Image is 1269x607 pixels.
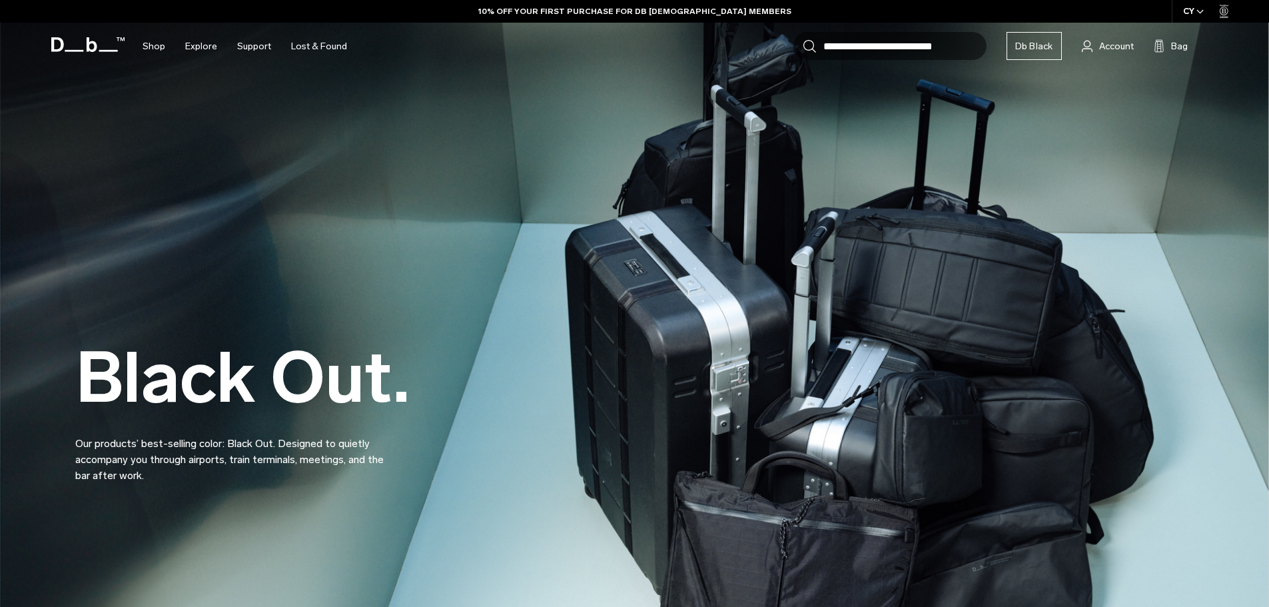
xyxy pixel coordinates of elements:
[237,23,271,70] a: Support
[185,23,217,70] a: Explore
[291,23,347,70] a: Lost & Found
[478,5,791,17] a: 10% OFF YOUR FIRST PURCHASE FOR DB [DEMOGRAPHIC_DATA] MEMBERS
[75,343,410,413] h2: Black Out.
[1099,39,1134,53] span: Account
[143,23,165,70] a: Shop
[1154,38,1188,54] button: Bag
[1082,38,1134,54] a: Account
[1171,39,1188,53] span: Bag
[133,23,357,70] nav: Main Navigation
[75,420,395,484] p: Our products’ best-selling color: Black Out. Designed to quietly accompany you through airports, ...
[1007,32,1062,60] a: Db Black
